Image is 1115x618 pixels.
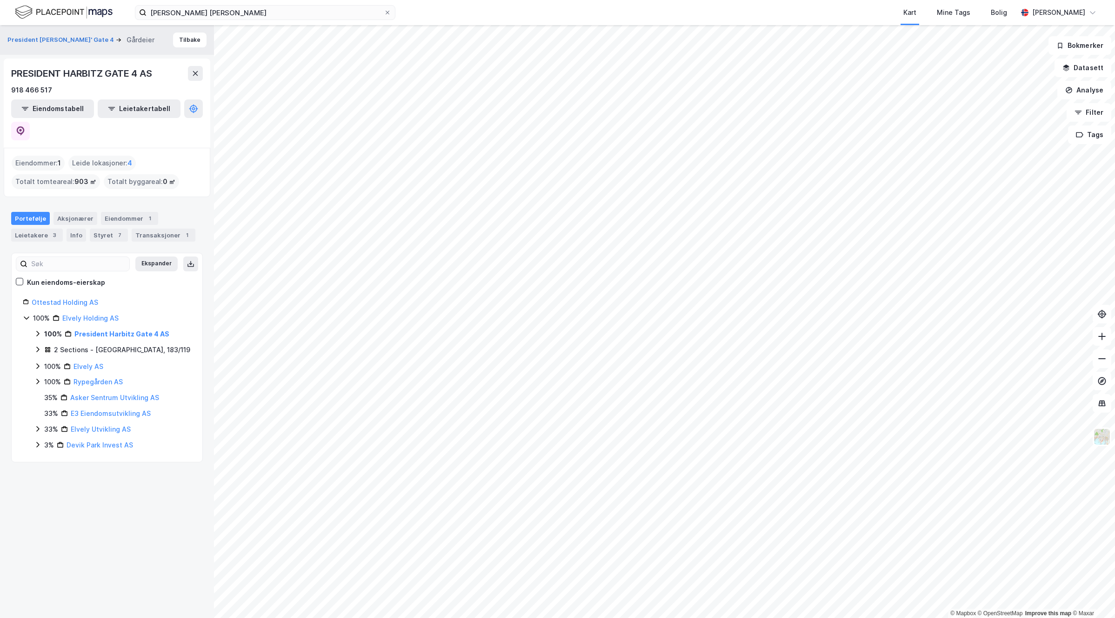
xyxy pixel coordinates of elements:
[73,362,103,370] a: Elvely AS
[90,229,128,242] div: Styret
[67,441,133,449] a: Devik Park Invest AS
[44,424,58,435] div: 33%
[12,174,100,189] div: Totalt tomteareal :
[53,212,97,225] div: Aksjonærer
[15,4,113,20] img: logo.f888ab2527a4732fd821a326f86c7f29.svg
[71,409,151,417] a: E3 Eiendomsutvikling AS
[50,230,59,240] div: 3
[182,230,192,240] div: 1
[98,99,180,118] button: Leietakertabell
[54,344,190,355] div: 2 Sections - [GEOGRAPHIC_DATA], 183/119
[44,329,62,340] div: 100%
[71,425,131,433] a: Elvely Utvikling AS
[73,378,123,386] a: Rypegården AS
[44,361,61,372] div: 100%
[11,212,50,225] div: Portefølje
[127,34,154,46] div: Gårdeier
[68,156,136,171] div: Leide lokasjoner :
[1093,428,1111,446] img: Z
[12,156,65,171] div: Eiendommer :
[937,7,970,18] div: Mine Tags
[950,610,976,617] a: Mapbox
[991,7,1007,18] div: Bolig
[903,7,916,18] div: Kart
[1055,59,1111,77] button: Datasett
[44,440,54,451] div: 3%
[33,313,50,324] div: 100%
[101,212,158,225] div: Eiendommer
[1048,36,1111,55] button: Bokmerker
[163,176,175,187] span: 0 ㎡
[1025,610,1071,617] a: Improve this map
[27,257,129,271] input: Søk
[11,66,154,81] div: PRESIDENT HARBITZ GATE 4 AS
[135,256,178,271] button: Ekspander
[127,158,132,169] span: 4
[32,298,98,306] a: Ottestad Holding AS
[1068,125,1111,144] button: Tags
[62,314,119,322] a: Elvely Holding AS
[1057,81,1111,99] button: Analyse
[58,158,61,169] span: 1
[74,176,96,187] span: 903 ㎡
[44,376,61,388] div: 100%
[1068,573,1115,618] iframe: Chat Widget
[74,330,169,338] a: President Harbitz Gate 4 AS
[11,85,52,96] div: 918 466 517
[115,230,124,240] div: 7
[104,174,179,189] div: Totalt byggareal :
[1067,103,1111,122] button: Filter
[44,392,58,403] div: 35%
[11,229,63,242] div: Leietakere
[1032,7,1085,18] div: [PERSON_NAME]
[44,408,58,419] div: 33%
[7,35,116,45] button: President [PERSON_NAME]' Gate 4
[67,229,86,242] div: Info
[132,229,195,242] div: Transaksjoner
[70,394,159,401] a: Asker Sentrum Utvikling AS
[147,6,384,20] input: Søk på adresse, matrikkel, gårdeiere, leietakere eller personer
[27,277,105,288] div: Kun eiendoms-eierskap
[173,33,207,47] button: Tilbake
[145,214,154,223] div: 1
[11,99,94,118] button: Eiendomstabell
[978,610,1023,617] a: OpenStreetMap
